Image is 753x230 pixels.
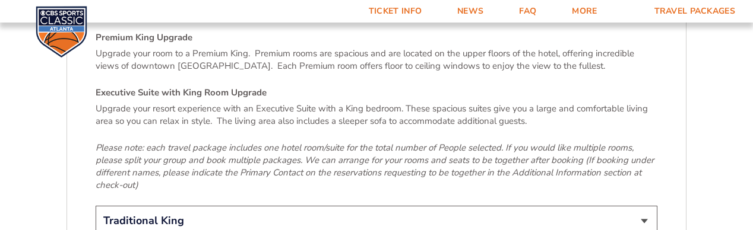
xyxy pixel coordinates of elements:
[96,103,657,127] p: Upgrade your resort experience with an Executive Suite with a King bedroom. These spacious suites...
[96,31,657,44] h4: Premium King Upgrade
[96,87,657,99] h4: Executive Suite with King Room Upgrade
[96,142,654,191] em: Please note: each travel package includes one hotel room/suite for the total number of People sel...
[36,6,87,57] img: CBS Sports Classic
[96,47,657,72] p: Upgrade your room to a Premium King. Premium rooms are spacious and are located on the upper floo...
